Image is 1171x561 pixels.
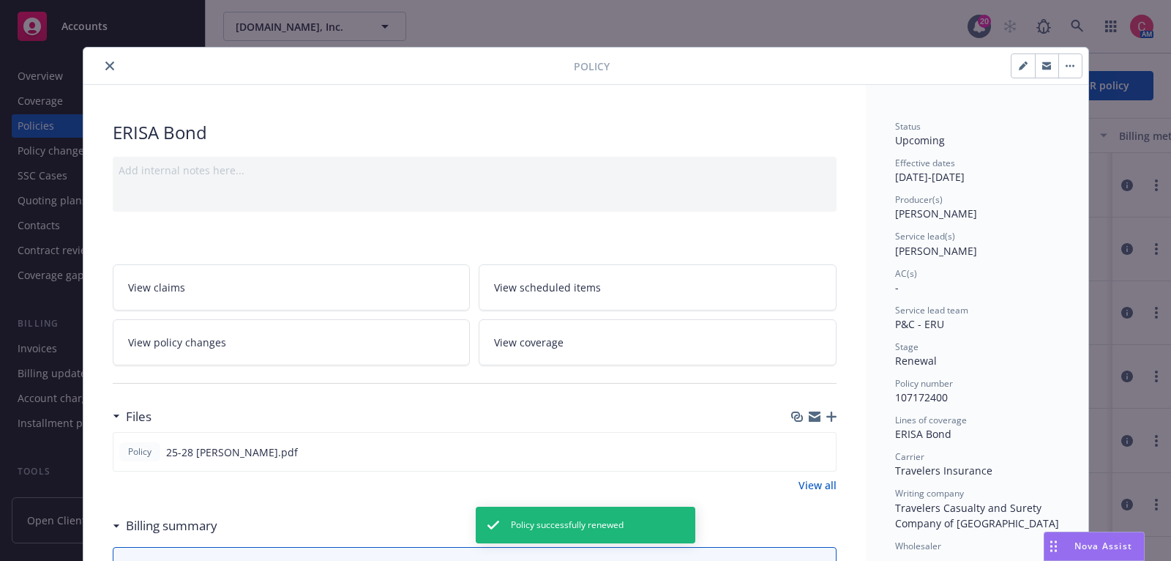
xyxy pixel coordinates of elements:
[494,335,564,350] span: View coverage
[895,120,921,133] span: Status
[1044,532,1145,561] button: Nova Assist
[1074,540,1132,552] span: Nova Assist
[113,516,217,535] div: Billing summary
[895,354,937,368] span: Renewal
[895,317,944,331] span: P&C - ERU
[511,519,624,532] span: Policy successfully renewed
[895,464,992,478] span: Travelers Insurance
[895,414,967,426] span: Lines of coverage
[895,487,964,499] span: Writing company
[113,407,151,426] div: Files
[128,335,226,350] span: View policy changes
[895,157,955,169] span: Effective dates
[895,157,1059,185] div: [DATE] - [DATE]
[494,280,601,295] span: View scheduled items
[113,319,471,365] a: View policy changes
[895,193,943,206] span: Producer(s)
[479,264,837,311] a: View scheduled items
[119,163,831,178] div: Add internal notes here...
[128,280,185,295] span: View claims
[895,540,941,552] span: Wholesaler
[113,264,471,311] a: View claims
[895,390,948,404] span: 107172400
[479,319,837,365] a: View coverage
[125,445,154,458] span: Policy
[113,120,837,145] div: ERISA Bond
[1044,532,1063,560] div: Drag to move
[895,267,917,280] span: AC(s)
[101,57,119,75] button: close
[895,133,945,147] span: Upcoming
[895,244,977,258] span: [PERSON_NAME]
[895,501,1059,530] span: Travelers Casualty and Surety Company of [GEOGRAPHIC_DATA]
[895,207,977,220] span: [PERSON_NAME]
[895,280,899,294] span: -
[817,445,830,460] button: preview file
[126,407,151,426] h3: Files
[166,445,298,460] span: 25-28 [PERSON_NAME].pdf
[895,450,924,463] span: Carrier
[574,59,610,74] span: Policy
[793,445,805,460] button: download file
[895,427,951,441] span: ERISA Bond
[126,516,217,535] h3: Billing summary
[895,377,953,390] span: Policy number
[895,341,919,353] span: Stage
[798,478,837,493] a: View all
[895,304,968,316] span: Service lead team
[895,230,955,242] span: Service lead(s)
